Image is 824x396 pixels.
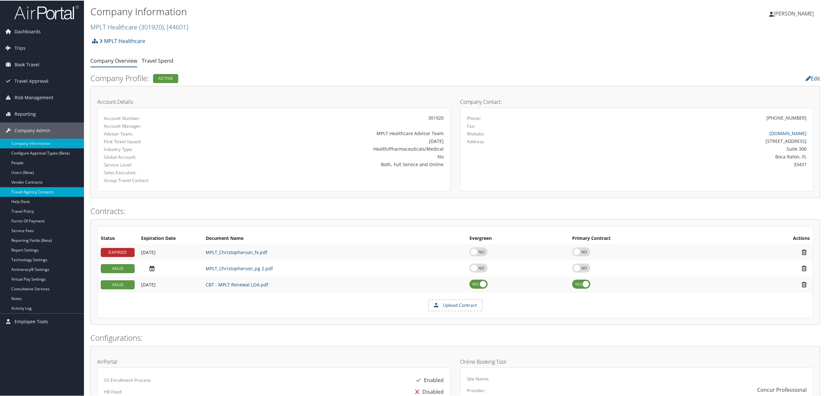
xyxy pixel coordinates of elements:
[554,160,807,167] div: 33431
[104,130,211,136] label: Advisor Team:
[138,232,202,244] th: Expiration Date
[153,73,178,82] div: Active
[569,232,730,244] th: Primary Contract
[141,281,199,287] div: Add/Edit Date
[202,232,466,244] th: Document Name
[769,3,820,23] a: [PERSON_NAME]
[104,153,211,160] label: Global Account:
[104,114,211,121] label: Account Number:
[730,232,813,244] th: Actions
[806,74,820,81] a: Edit
[90,4,577,18] h1: Company Information
[798,264,810,271] i: Remove Contract
[104,376,151,383] label: V3 Enrollment Process:
[221,129,444,136] div: MPLT Healthcare Advisor Team
[769,130,807,136] a: [DOMAIN_NAME]
[90,22,188,31] a: MPLT Healthcare
[101,263,135,273] div: VALID
[98,232,138,244] th: Status
[104,138,211,144] label: First Ticket Issued:
[221,114,444,121] div: 301920
[141,249,156,255] span: [DATE]
[141,281,156,287] span: [DATE]
[101,247,135,256] div: EXPIRED
[554,145,807,152] div: Suite 300
[767,114,807,121] div: [PHONE_NUMBER]
[15,23,41,39] span: Dashboards
[14,4,79,19] img: airportal-logo.png
[460,359,813,364] h4: Online Booking Tool:
[90,332,820,343] h2: Configurations:
[554,137,807,144] div: [STREET_ADDRESS]
[104,161,211,167] label: Service Level:
[221,153,444,159] div: No
[757,385,807,393] div: Concur Professional
[104,122,211,129] label: Account Manager:
[99,34,145,47] a: MPLT Healthcare
[206,265,273,271] a: MPLT_Christopherson_pg 2.pdf
[15,105,36,122] span: Reporting
[104,145,211,152] label: Industry Type:
[141,249,199,255] div: Add/Edit Date
[460,99,813,104] h4: Company Contact:
[104,177,211,183] label: Group Travel Contact:
[104,169,211,175] label: Sales Executive:
[15,56,39,72] span: Book Travel
[206,281,268,287] a: CBT - MPLT Renewal LOA.pdf
[221,160,444,167] div: Both, Full Service and Online
[15,89,53,105] span: Risk Management
[15,39,26,56] span: Trips
[15,72,48,89] span: Travel Approval
[221,137,444,144] div: [DATE]
[97,359,450,364] h4: AirPortal:
[467,122,475,129] label: Fax:
[104,388,122,394] label: HR Feed:
[798,281,810,287] i: Remove Contract
[466,232,569,244] th: Evergreen
[467,375,489,381] label: Site Name:
[429,299,482,310] label: Upload Contract
[164,22,188,31] span: , [ 44601 ]
[206,249,267,255] a: MPLT_Christopherson_fx.pdf
[15,122,50,138] span: Company Admin
[139,22,164,31] span: ( 301920 )
[15,313,48,329] span: Employee Tools
[467,387,486,393] label: Provider:
[141,264,199,271] div: Add/Edit Date
[90,72,574,83] h2: Company Profile:
[101,280,135,289] div: VALID
[798,248,810,255] i: Remove Contract
[467,114,481,121] label: Phone:
[221,145,444,152] div: Health/Pharmaceuticals/Medical
[554,153,807,159] div: Boca Raton, FL
[467,138,485,144] label: Address:
[97,99,450,104] h4: Account Details:
[774,9,814,16] span: [PERSON_NAME]
[413,374,444,385] div: Enabled
[90,205,820,216] h2: Contracts:
[142,57,173,64] a: Travel Spend
[467,130,485,136] label: Website:
[90,57,137,64] a: Company Overview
